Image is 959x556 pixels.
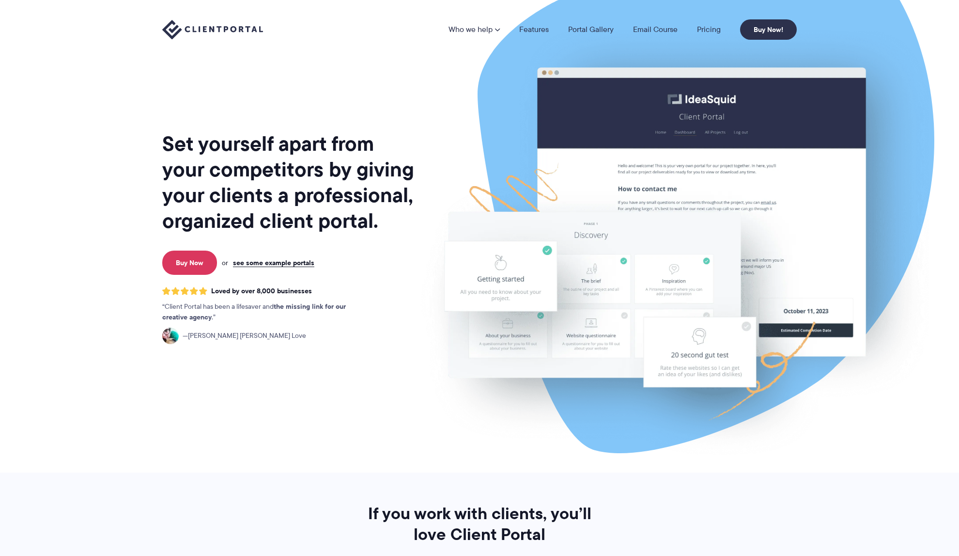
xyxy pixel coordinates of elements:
a: Features [519,26,549,33]
a: Buy Now! [740,19,797,40]
a: Buy Now [162,251,217,275]
a: Portal Gallery [568,26,614,33]
a: Who we help [449,26,500,33]
a: see some example portals [233,258,314,267]
h2: If you work with clients, you’ll love Client Portal [355,503,604,545]
a: Email Course [633,26,678,33]
span: or [222,258,228,267]
h1: Set yourself apart from your competitors by giving your clients a professional, organized client ... [162,131,416,234]
span: Loved by over 8,000 businesses [211,287,312,295]
span: [PERSON_NAME] [PERSON_NAME] Love [183,331,306,341]
a: Pricing [697,26,721,33]
p: Client Portal has been a lifesaver and . [162,302,366,323]
strong: the missing link for our creative agency [162,301,346,322]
